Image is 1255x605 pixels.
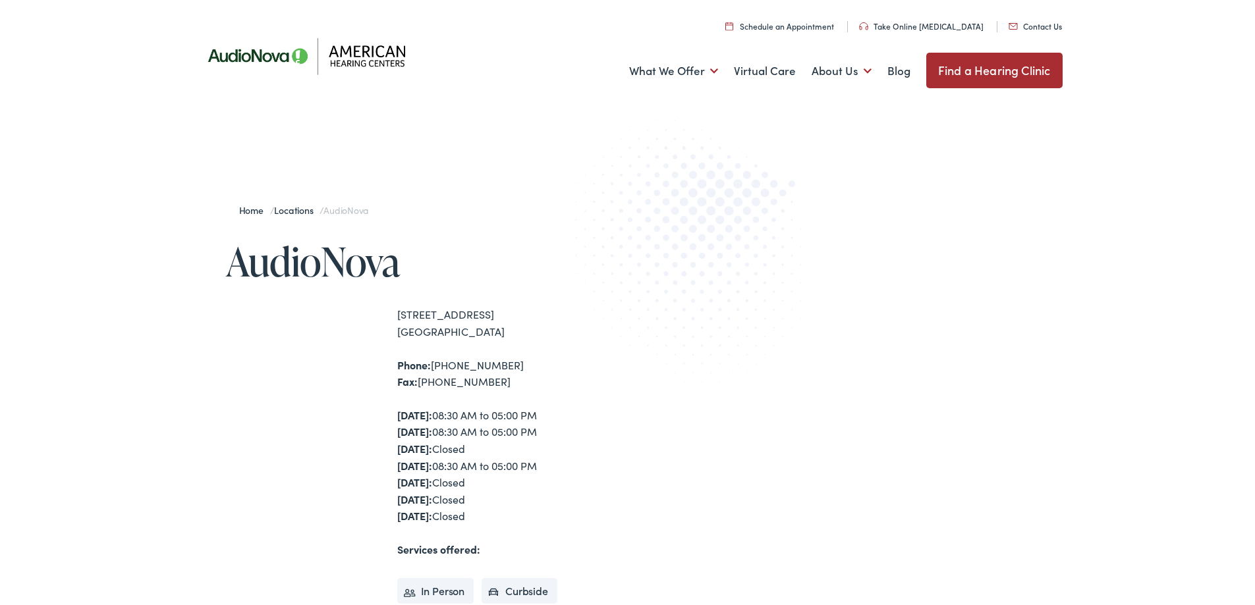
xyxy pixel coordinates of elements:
span: AudioNova [323,203,368,217]
a: Find a Hearing Clinic [926,53,1063,88]
a: Blog [887,47,910,95]
div: [PHONE_NUMBER] [PHONE_NUMBER] [397,357,628,390]
strong: [DATE]: [397,508,432,523]
a: Contact Us [1009,20,1062,32]
strong: [DATE]: [397,492,432,506]
strong: Phone: [397,357,431,372]
strong: [DATE]: [397,475,432,489]
a: Schedule an Appointment [725,20,834,32]
li: Curbside [482,578,557,604]
a: Home [239,203,270,217]
a: Take Online [MEDICAL_DATA] [859,20,984,32]
div: 08:30 AM to 05:00 PM 08:30 AM to 05:00 PM Closed 08:30 AM to 05:00 PM Closed Closed Closed [397,407,628,525]
img: utility icon [725,22,733,30]
img: utility icon [859,22,868,30]
a: About Us [812,47,872,95]
strong: [DATE]: [397,458,432,473]
strong: [DATE]: [397,408,432,422]
a: What We Offer [629,47,718,95]
strong: Services offered: [397,542,480,556]
a: Locations [274,203,320,217]
div: [STREET_ADDRESS] [GEOGRAPHIC_DATA] [397,306,628,340]
li: In Person [397,578,474,604]
a: Virtual Care [734,47,796,95]
strong: Fax: [397,374,418,388]
span: / / [239,203,369,217]
strong: [DATE]: [397,424,432,438]
strong: [DATE]: [397,441,432,456]
img: utility icon [1009,23,1018,30]
h1: AudioNova [226,240,628,283]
